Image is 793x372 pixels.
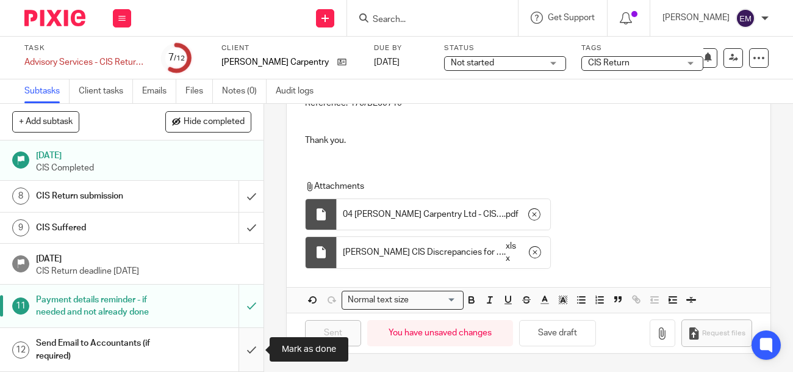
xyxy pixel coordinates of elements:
[12,341,29,359] div: 12
[519,320,596,346] button: Save draft
[36,187,163,205] h1: CIS Return submission
[412,294,456,307] input: Search for option
[451,59,494,67] span: Not started
[736,9,755,28] img: svg%3E
[374,58,400,67] span: [DATE]
[343,246,504,258] span: [PERSON_NAME] CIS Discrepancies for [DATE] Return
[24,79,70,103] a: Subtasks
[337,199,550,230] div: .
[174,55,185,62] small: /12
[222,79,267,103] a: Notes (0)
[337,237,550,268] div: .
[305,180,748,192] p: Attachments
[36,219,163,237] h1: CIS Suffered
[24,56,146,68] div: Advisory Services - CIS Return Reporting
[374,43,429,53] label: Due by
[36,147,252,162] h1: [DATE]
[221,56,331,68] p: [PERSON_NAME] Carpentry Ltd
[305,320,361,346] input: Sent
[305,134,752,147] p: Thank you.
[12,111,79,132] button: + Add subtask
[36,250,252,265] h1: [DATE]
[276,79,323,103] a: Audit logs
[24,43,146,53] label: Task
[702,329,745,338] span: Request files
[165,111,251,132] button: Hide completed
[12,219,29,236] div: 9
[506,240,520,265] span: xlsx
[36,291,163,322] h1: Payment details reminder - if needed and not already done
[345,294,411,307] span: Normal text size
[36,334,163,365] h1: Send Email to Accountants (if required)
[36,162,252,174] p: CIS Completed
[548,13,595,22] span: Get Support
[342,291,464,310] div: Search for option
[79,79,133,103] a: Client tasks
[681,319,752,347] button: Request files
[24,10,85,26] img: Pixie
[588,59,630,67] span: CIS Return
[184,117,245,127] span: Hide completed
[444,43,566,53] label: Status
[506,208,518,221] span: pdf
[371,15,481,26] input: Search
[662,12,730,24] p: [PERSON_NAME]
[367,320,513,346] div: You have unsaved changes
[221,43,359,53] label: Client
[12,297,29,315] div: 11
[185,79,213,103] a: Files
[168,51,185,65] div: 7
[142,79,176,103] a: Emails
[12,188,29,205] div: 8
[36,265,252,277] p: CIS Return deadline [DATE]
[581,43,703,53] label: Tags
[343,208,504,221] span: 04 [PERSON_NAME] Carpentry Ltd - CIS Monthly Return [DATE]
